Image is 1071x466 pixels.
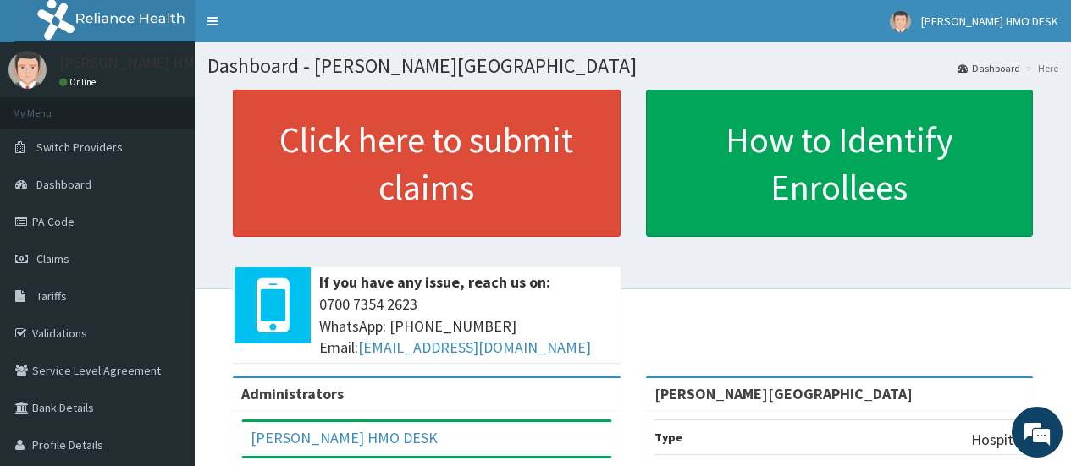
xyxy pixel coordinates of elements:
strong: [PERSON_NAME][GEOGRAPHIC_DATA] [654,384,913,403]
span: Switch Providers [36,140,123,155]
a: How to Identify Enrollees [646,90,1034,237]
li: Here [1022,61,1058,75]
span: Dashboard [36,177,91,192]
a: Dashboard [958,61,1020,75]
h1: Dashboard - [PERSON_NAME][GEOGRAPHIC_DATA] [207,55,1058,77]
a: Online [59,76,100,88]
span: Tariffs [36,288,67,304]
b: If you have any issue, reach us on: [319,272,550,292]
p: Hospital [971,429,1024,451]
a: [EMAIL_ADDRESS][DOMAIN_NAME] [358,337,591,357]
p: [PERSON_NAME] HMO DESK [59,55,241,70]
img: User Image [890,11,911,32]
a: [PERSON_NAME] HMO DESK [251,428,438,447]
b: Administrators [241,384,344,403]
span: Claims [36,251,69,266]
span: [PERSON_NAME] HMO DESK [921,14,1058,29]
span: 0700 7354 2623 WhatsApp: [PHONE_NUMBER] Email: [319,293,612,359]
b: Type [654,430,682,445]
img: User Image [8,51,47,89]
a: Click here to submit claims [233,90,621,237]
